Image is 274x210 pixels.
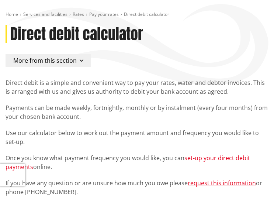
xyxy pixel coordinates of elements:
[6,103,268,121] p: Payments can be made weekly, fortnightly, monthly or by instalment (every four months) from your ...
[73,11,84,17] a: Rates
[124,11,169,17] span: Direct debit calculator
[6,128,268,146] p: Use our calculator below to work out the payment amount and frequency you would like to set-up.
[13,56,77,65] span: More from this section
[6,179,268,196] p: If you have any question or are unsure how much you owe please or phone [PHONE_NUMBER].
[6,11,18,17] a: Home
[6,78,268,96] p: Direct debit is a simple and convenient way to pay your rates, water and debtor invoices. This is...
[89,11,119,17] a: Pay your rates
[6,154,250,171] a: set-up your direct debit payments
[10,25,143,43] h1: Direct debit calculator
[6,154,268,171] p: Once you know what payment frequency you would like, you can online.
[6,54,91,67] button: More from this section
[6,11,268,18] nav: breadcrumb
[23,11,67,17] a: Services and facilities
[188,179,256,187] a: request this information
[240,179,267,206] iframe: Messenger Launcher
